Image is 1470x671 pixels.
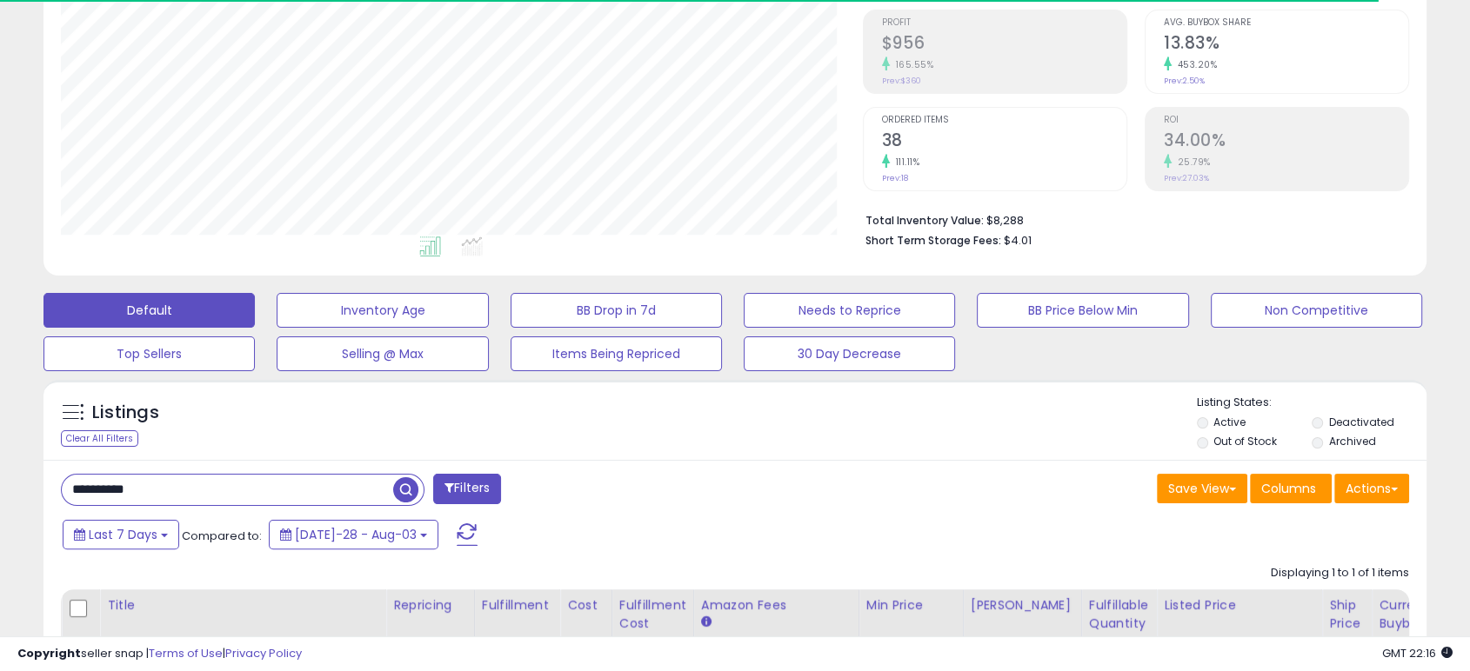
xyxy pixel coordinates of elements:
[295,526,417,543] span: [DATE]-28 - Aug-03
[511,293,722,328] button: BB Drop in 7d
[433,474,501,504] button: Filters
[17,646,302,662] div: seller snap | |
[269,520,438,549] button: [DATE]-28 - Aug-03
[1271,565,1409,581] div: Displaying 1 to 1 of 1 items
[511,336,722,371] button: Items Being Repriced
[43,336,255,371] button: Top Sellers
[866,596,956,615] div: Min Price
[182,528,262,544] span: Compared to:
[63,520,179,549] button: Last 7 Days
[977,293,1188,328] button: BB Price Below Min
[1164,130,1408,154] h2: 34.00%
[1250,474,1332,503] button: Columns
[890,156,920,169] small: 111.11%
[882,76,921,86] small: Prev: $360
[277,336,488,371] button: Selling @ Max
[890,58,934,71] small: 165.55%
[1164,596,1314,615] div: Listed Price
[882,18,1126,28] span: Profit
[1382,645,1453,661] span: 2025-08-11 22:16 GMT
[1261,480,1316,497] span: Columns
[882,33,1126,56] h2: $956
[89,526,157,543] span: Last 7 Days
[225,645,302,661] a: Privacy Policy
[1197,395,1427,411] p: Listing States:
[393,596,467,615] div: Repricing
[1164,76,1205,86] small: Prev: 2.50%
[971,596,1074,615] div: [PERSON_NAME]
[1334,474,1409,503] button: Actions
[1164,18,1408,28] span: Avg. Buybox Share
[482,596,552,615] div: Fulfillment
[61,430,138,447] div: Clear All Filters
[1329,596,1364,633] div: Ship Price
[1172,58,1218,71] small: 453.20%
[277,293,488,328] button: Inventory Age
[1172,156,1211,169] small: 25.79%
[619,596,686,633] div: Fulfillment Cost
[567,596,605,615] div: Cost
[1004,232,1032,249] span: $4.01
[1164,173,1209,183] small: Prev: 27.03%
[43,293,255,328] button: Default
[865,233,1001,248] b: Short Term Storage Fees:
[1164,116,1408,125] span: ROI
[107,596,378,615] div: Title
[744,336,955,371] button: 30 Day Decrease
[744,293,955,328] button: Needs to Reprice
[1379,596,1468,633] div: Current Buybox Price
[701,615,712,630] small: Amazon Fees.
[149,645,223,661] a: Terms of Use
[1213,415,1246,429] label: Active
[1211,293,1422,328] button: Non Competitive
[1329,415,1394,429] label: Deactivated
[1089,596,1149,633] div: Fulfillable Quantity
[1157,474,1247,503] button: Save View
[1213,434,1277,448] label: Out of Stock
[1164,33,1408,56] h2: 13.83%
[882,116,1126,125] span: Ordered Items
[865,209,1396,229] li: $8,288
[882,130,1126,154] h2: 38
[92,401,159,425] h5: Listings
[1329,434,1376,448] label: Archived
[882,173,908,183] small: Prev: 18
[701,596,852,615] div: Amazon Fees
[17,645,81,661] strong: Copyright
[865,213,984,228] b: Total Inventory Value:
